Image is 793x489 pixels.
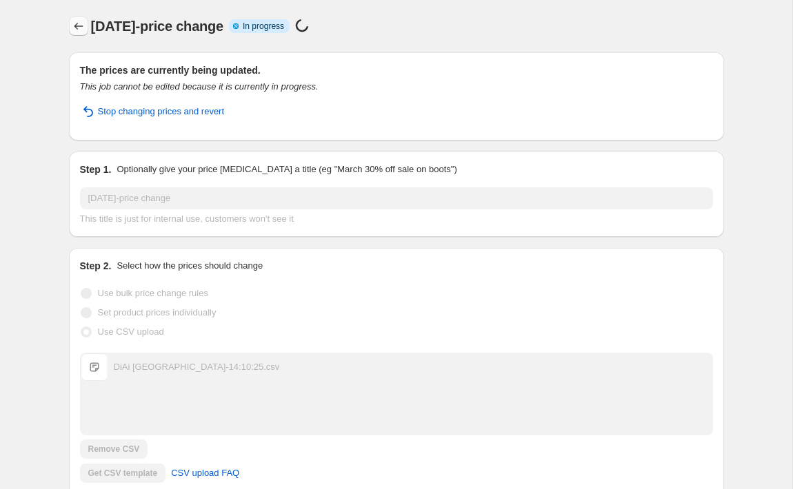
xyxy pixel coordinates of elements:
p: Select how the prices should change [117,259,263,273]
button: Price change jobs [69,17,88,36]
span: Use bulk price change rules [98,288,208,298]
span: CSV upload FAQ [171,466,239,480]
span: [DATE]-price change [91,19,224,34]
span: This title is just for internal use, customers won't see it [80,214,294,224]
a: CSV upload FAQ [163,462,248,484]
h2: The prices are currently being updated. [80,63,713,77]
button: Stop changing prices and revert [72,101,233,123]
span: In progress [243,21,284,32]
input: 30% off holiday sale [80,187,713,209]
span: Stop changing prices and revert [98,105,225,118]
span: Set product prices individually [98,307,217,318]
h2: Step 1. [80,163,112,176]
div: DiAi [GEOGRAPHIC_DATA]-14:10:25.csv [114,360,280,374]
span: Use CSV upload [98,326,164,337]
h2: Step 2. [80,259,112,273]
i: This job cannot be edited because it is currently in progress. [80,81,319,92]
p: Optionally give your price [MEDICAL_DATA] a title (eg "March 30% off sale on boots") [117,163,456,176]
